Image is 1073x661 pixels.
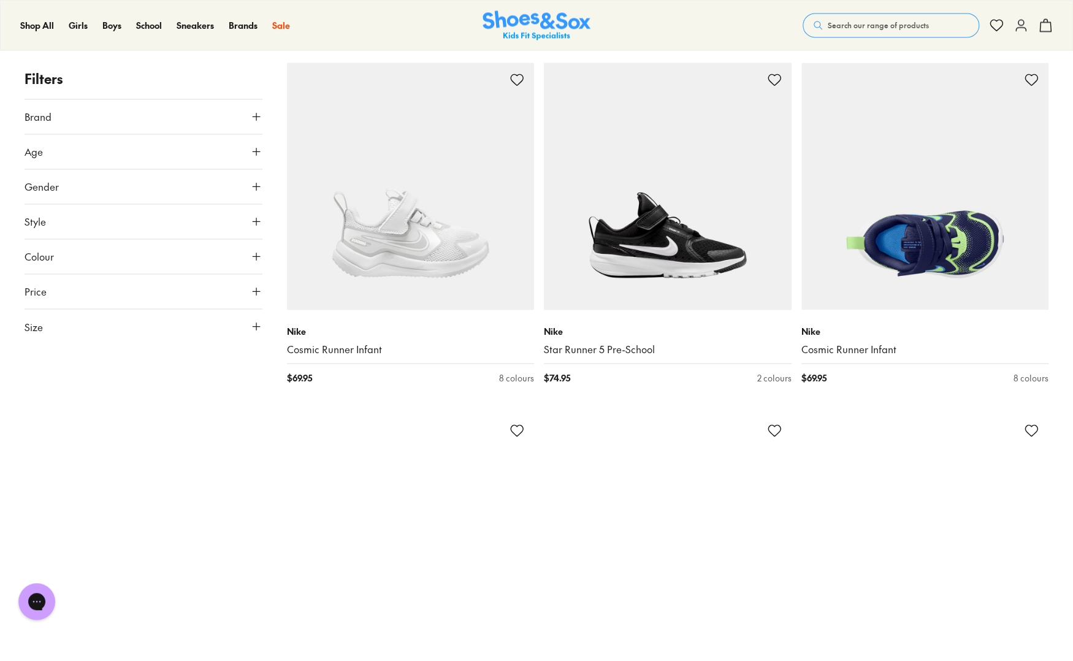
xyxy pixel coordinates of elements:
button: Gender [25,169,262,204]
span: Style [25,214,46,229]
div: 8 colours [499,371,534,384]
a: Sale [272,19,290,32]
span: Search our range of products [828,20,929,31]
a: School [136,19,162,32]
span: Brands [229,19,258,31]
span: Girls [69,19,88,31]
span: Gender [25,179,59,194]
span: Colour [25,249,54,264]
button: Brand [25,99,262,134]
iframe: Gorgias live chat messenger [12,579,61,624]
span: $ 74.95 [544,371,570,384]
div: 2 colours [757,371,792,384]
span: School [136,19,162,31]
a: Shop All [20,19,54,32]
p: Nike [801,324,1049,337]
button: Colour [25,239,262,273]
img: SNS_Logo_Responsive.svg [483,10,590,40]
button: Search our range of products [803,13,979,37]
span: Size [25,319,43,334]
span: Sale [272,19,290,31]
a: Boys [102,19,121,32]
a: Shoes & Sox [483,10,590,40]
span: Price [25,284,47,299]
button: Size [25,309,262,343]
p: Filters [25,69,262,89]
p: Nike [287,324,535,337]
a: Star Runner 5 Pre-School [544,342,792,356]
span: $ 69.95 [287,371,312,384]
button: Age [25,134,262,169]
div: 8 colours [1014,371,1048,384]
a: Sneakers [177,19,214,32]
a: Cosmic Runner Infant [287,342,535,356]
span: Sneakers [177,19,214,31]
p: Nike [544,324,792,337]
span: $ 69.95 [801,371,827,384]
button: Price [25,274,262,308]
a: Girls [69,19,88,32]
span: Boys [102,19,121,31]
span: Brand [25,109,52,124]
a: Brands [229,19,258,32]
span: Age [25,144,43,159]
span: Shop All [20,19,54,31]
button: Style [25,204,262,239]
a: Cosmic Runner Infant [801,342,1049,356]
